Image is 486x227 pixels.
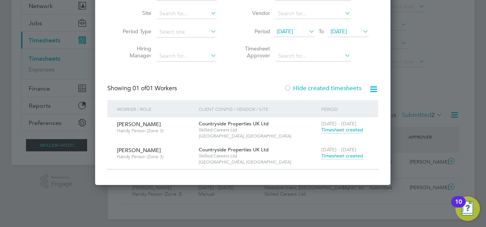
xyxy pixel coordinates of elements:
[319,100,371,118] div: Period
[284,84,361,92] label: Hide created timesheets
[236,10,270,16] label: Vendor
[321,152,363,159] span: Timesheet created
[199,146,269,153] span: Countryside Properties UK Ltd
[117,10,151,16] label: Site
[197,100,319,118] div: Client Config / Vendor / Site
[321,120,356,127] span: [DATE] - [DATE]
[133,84,146,92] span: 01 of
[275,51,351,62] input: Search for...
[199,153,318,159] span: Skilled Careers Ltd
[236,28,270,35] label: Period
[199,133,318,139] span: [GEOGRAPHIC_DATA], [GEOGRAPHIC_DATA]
[133,84,177,92] span: 01 Workers
[157,51,217,62] input: Search for...
[199,120,269,127] span: Countryside Properties UK Ltd
[236,45,270,59] label: Timesheet Approver
[157,27,217,37] input: Select one
[117,28,151,35] label: Period Type
[275,8,351,19] input: Search for...
[455,202,462,212] div: 10
[115,100,197,118] div: Worker / Role
[330,28,347,35] span: [DATE]
[316,26,326,36] span: To
[117,45,151,59] label: Hiring Manager
[117,147,161,154] span: [PERSON_NAME]
[107,84,178,92] div: Showing
[321,126,363,133] span: Timesheet created
[199,127,318,133] span: Skilled Careers Ltd
[117,128,193,134] span: Handy Person (Zone 3)
[199,159,318,165] span: [GEOGRAPHIC_DATA], [GEOGRAPHIC_DATA]
[277,28,293,35] span: [DATE]
[321,146,356,153] span: [DATE] - [DATE]
[157,8,217,19] input: Search for...
[117,121,161,128] span: [PERSON_NAME]
[117,154,193,160] span: Handy Person (Zone 3)
[455,196,480,221] button: Open Resource Center, 10 new notifications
